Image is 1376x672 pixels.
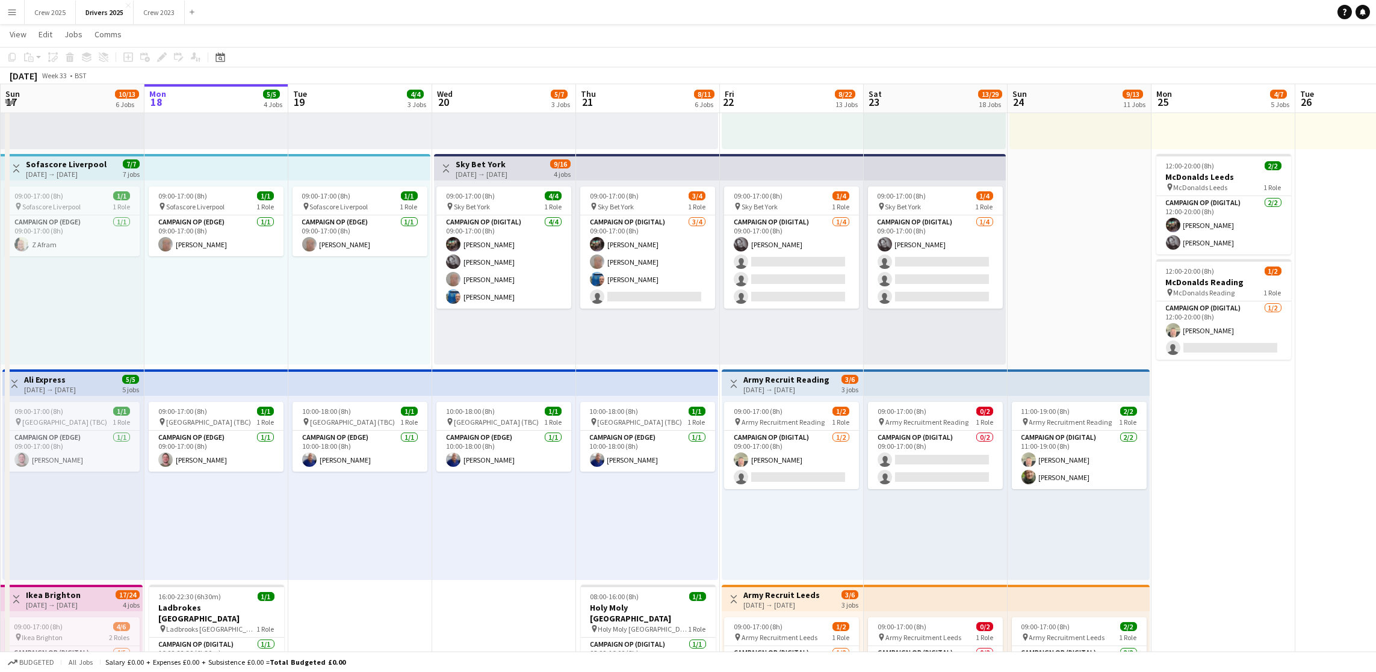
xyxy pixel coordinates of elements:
[878,191,926,200] span: 09:00-17:00 (8h)
[832,633,849,642] span: 1 Role
[105,658,346,667] div: Salary £0.00 + Expenses £0.00 + Subsistence £0.00 =
[149,431,284,472] app-card-role: Campaign Op (Edge)1/109:00-17:00 (8h)[PERSON_NAME]
[1029,418,1112,427] span: Army Recruitment Reading
[122,375,139,384] span: 5/5
[724,186,859,309] app-job-card: 09:00-17:00 (8h)1/4 Sky Bet York1 RoleCampaign Op (Digital)1/409:00-17:00 (8h)[PERSON_NAME]
[149,215,284,256] app-card-role: Campaign Op (Edge)1/109:00-17:00 (8h)[PERSON_NAME]
[5,88,20,99] span: Sun
[22,633,63,642] span: Ikea Brighton
[435,95,453,109] span: 20
[14,191,63,200] span: 09:00-17:00 (8h)
[454,418,539,427] span: [GEOGRAPHIC_DATA] (TBC)
[263,90,280,99] span: 5/5
[1012,402,1147,489] app-job-card: 11:00-19:00 (8h)2/2 Army Recruitment Reading1 RoleCampaign Op (Digital)2/211:00-19:00 (8h)[PERSON...
[832,202,849,211] span: 1 Role
[270,658,346,667] span: Total Budgeted £0.00
[436,431,571,472] app-card-role: Campaign Op (Edge)1/110:00-18:00 (8h)[PERSON_NAME]
[1156,301,1291,360] app-card-role: Campaign Op (Digital)1/212:00-20:00 (8h)[PERSON_NAME]
[868,186,1003,309] app-job-card: 09:00-17:00 (8h)1/4 Sky Bet York1 RoleCampaign Op (Digital)1/409:00-17:00 (8h)[PERSON_NAME]
[1156,154,1291,254] app-job-card: 12:00-20:00 (8h)2/2McDonalds Leeds McDonalds Leeds1 RoleCampaign Op (Digital)2/212:00-20:00 (8h)[...
[75,71,87,80] div: BST
[149,402,284,472] div: 09:00-17:00 (8h)1/1 [GEOGRAPHIC_DATA] (TBC)1 RoleCampaign Op (Edge)1/109:00-17:00 (8h)[PERSON_NAME]
[976,622,993,631] span: 0/2
[10,29,26,40] span: View
[1166,267,1215,276] span: 12:00-20:00 (8h)
[580,215,715,309] app-card-role: Campaign Op (Digital)3/409:00-17:00 (8h)[PERSON_NAME][PERSON_NAME][PERSON_NAME]
[5,402,140,472] app-job-card: 09:00-17:00 (8h)1/1 [GEOGRAPHIC_DATA] (TBC)1 RoleCampaign Op (Edge)1/109:00-17:00 (8h)[PERSON_NAME]
[689,624,706,633] span: 1 Role
[832,407,849,416] span: 1/2
[743,385,829,394] div: [DATE] → [DATE]
[724,402,859,489] app-job-card: 09:00-17:00 (8h)1/2 Army Recruitment Reading1 RoleCampaign Op (Digital)1/209:00-17:00 (8h)[PERSON...
[158,407,207,416] span: 09:00-17:00 (8h)
[832,622,849,631] span: 1/2
[1264,288,1281,297] span: 1 Role
[867,95,882,109] span: 23
[293,186,427,256] app-job-card: 09:00-17:00 (8h)1/1 Sofascore Liverpool1 RoleCampaign Op (Edge)1/109:00-17:00 (8h)[PERSON_NAME]
[26,600,81,609] div: [DATE] → [DATE]
[1174,288,1235,297] span: McDonalds Reading
[256,418,274,427] span: 1 Role
[293,402,427,472] app-job-card: 10:00-18:00 (8h)1/1 [GEOGRAPHIC_DATA] (TBC)1 RoleCampaign Op (Edge)1/110:00-18:00 (8h)[PERSON_NAME]
[1264,183,1281,192] span: 1 Role
[1298,95,1314,109] span: 26
[10,70,37,82] div: [DATE]
[293,431,427,472] app-card-role: Campaign Op (Edge)1/110:00-18:00 (8h)[PERSON_NAME]
[1265,161,1281,170] span: 2/2
[580,186,715,309] app-job-card: 09:00-17:00 (8h)3/4 Sky Bet York1 RoleCampaign Op (Digital)3/409:00-17:00 (8h)[PERSON_NAME][PERSO...
[147,95,166,109] span: 18
[34,26,57,42] a: Edit
[1156,259,1291,360] app-job-card: 12:00-20:00 (8h)1/2McDonalds Reading McDonalds Reading1 RoleCampaign Op (Digital)1/212:00-20:00 (...
[1270,90,1287,99] span: 4/7
[598,418,683,427] span: [GEOGRAPHIC_DATA] (TBC)
[76,1,134,24] button: Drivers 2025
[688,202,705,211] span: 1 Role
[544,418,562,427] span: 1 Role
[1029,633,1105,642] span: Army Recruitment Leeds
[551,90,568,99] span: 5/7
[454,202,490,211] span: Sky Bet York
[1021,622,1070,631] span: 09:00-17:00 (8h)
[1012,431,1147,489] app-card-role: Campaign Op (Digital)2/211:00-19:00 (8h)[PERSON_NAME][PERSON_NAME]
[976,633,993,642] span: 1 Role
[123,168,140,179] div: 7 jobs
[291,95,307,109] span: 19
[167,624,257,633] span: Ladbrooks [GEOGRAPHIC_DATA]
[580,431,715,472] app-card-role: Campaign Op (Edge)1/110:00-18:00 (8h)[PERSON_NAME]
[976,202,993,211] span: 1 Role
[302,407,351,416] span: 10:00-18:00 (8h)
[1021,407,1070,416] span: 11:00-19:00 (8h)
[689,191,705,200] span: 3/4
[551,100,570,109] div: 3 Jobs
[95,29,122,40] span: Comms
[695,100,714,109] div: 6 Jobs
[579,95,596,109] span: 21
[5,215,140,256] app-card-role: Campaign Op (Edge)1/109:00-17:00 (8h)Z Afram
[14,622,63,631] span: 09:00-17:00 (8h)
[590,407,639,416] span: 10:00-18:00 (8h)
[725,88,734,99] span: Fri
[841,599,858,609] div: 3 jobs
[544,202,562,211] span: 1 Role
[1166,161,1215,170] span: 12:00-20:00 (8h)
[688,418,705,427] span: 1 Role
[64,29,82,40] span: Jobs
[841,384,858,394] div: 3 jobs
[1156,196,1291,254] app-card-role: Campaign Op (Digital)2/212:00-20:00 (8h)[PERSON_NAME][PERSON_NAME]
[979,100,1002,109] div: 18 Jobs
[724,215,859,309] app-card-role: Campaign Op (Digital)1/409:00-17:00 (8h)[PERSON_NAME]
[22,202,81,211] span: Sofascore Liverpool
[166,202,225,211] span: Sofascore Liverpool
[580,402,715,472] div: 10:00-18:00 (8h)1/1 [GEOGRAPHIC_DATA] (TBC)1 RoleCampaign Op (Edge)1/110:00-18:00 (8h)[PERSON_NAME]
[437,88,453,99] span: Wed
[978,90,1002,99] span: 13/29
[257,624,274,633] span: 1 Role
[293,88,307,99] span: Tue
[1300,88,1314,99] span: Tue
[1156,277,1291,288] h3: McDonalds Reading
[545,191,562,200] span: 4/4
[122,384,139,394] div: 5 jobs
